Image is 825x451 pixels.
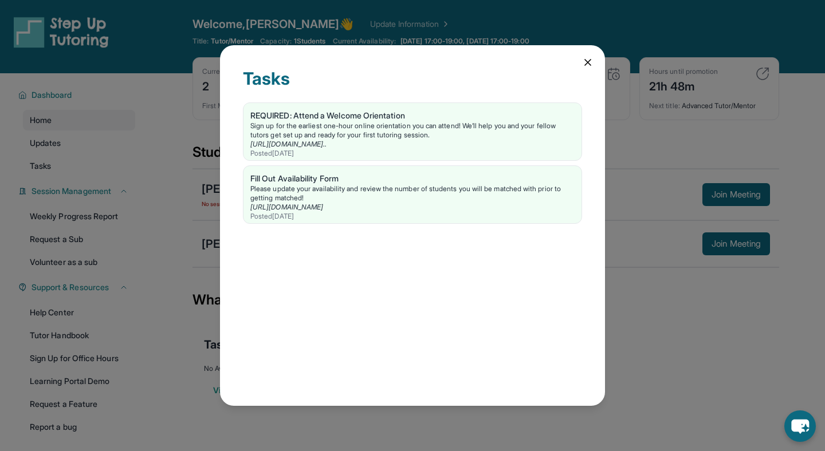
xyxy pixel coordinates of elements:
[243,166,582,223] a: Fill Out Availability FormPlease update your availability and review the number of students you w...
[784,410,816,442] button: chat-button
[243,68,582,102] div: Tasks
[250,121,575,140] div: Sign up for the earliest one-hour online orientation you can attend! We’ll help you and your fell...
[250,140,327,148] a: [URL][DOMAIN_NAME]..
[250,173,575,184] div: Fill Out Availability Form
[250,184,575,203] div: Please update your availability and review the number of students you will be matched with prior ...
[250,149,575,158] div: Posted [DATE]
[250,203,323,211] a: [URL][DOMAIN_NAME]
[243,103,582,160] a: REQUIRED: Attend a Welcome OrientationSign up for the earliest one-hour online orientation you ca...
[250,110,575,121] div: REQUIRED: Attend a Welcome Orientation
[250,212,575,221] div: Posted [DATE]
